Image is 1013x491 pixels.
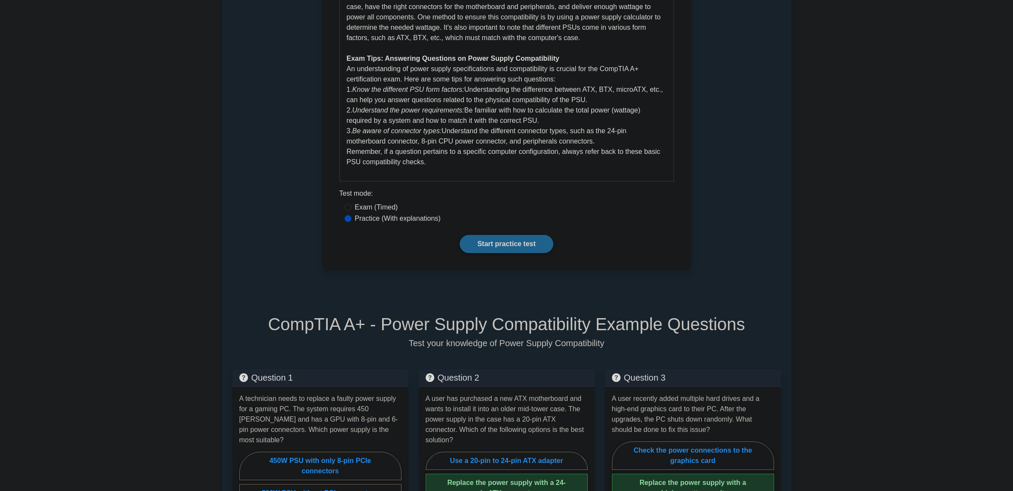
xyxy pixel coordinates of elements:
[612,441,774,470] label: Check the power connections to the graphics card
[239,372,401,383] h5: Question 1
[612,372,774,383] h5: Question 3
[239,452,401,480] label: 450W PSU with only 8-pin PCIe connectors
[352,86,464,93] i: Know the different PSU form factors:
[352,127,442,134] i: Be aware of connector types:
[347,55,559,62] b: Exam Tips: Answering Questions on Power Supply Compatibility
[239,394,401,445] p: A technician needs to replace a faulty power supply for a gaming PC. The system requires 450 [PER...
[355,202,398,213] label: Exam (Timed)
[232,338,781,348] p: Test your knowledge of Power Supply Compatibility
[612,394,774,435] p: A user recently added multiple hard drives and a high-end graphics card to their PC. After the up...
[232,314,781,335] h5: CompTIA A+ - Power Supply Compatibility Example Questions
[426,394,588,445] p: A user has purchased a new ATX motherboard and wants to install it into an older mid-tower case. ...
[460,235,553,253] a: Start practice test
[339,188,674,202] div: Test mode:
[426,372,588,383] h5: Question 2
[352,106,464,114] i: Understand the power requirements:
[355,213,441,224] label: Practice (With explanations)
[426,452,588,470] label: Use a 20-pin to 24-pin ATX adapter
